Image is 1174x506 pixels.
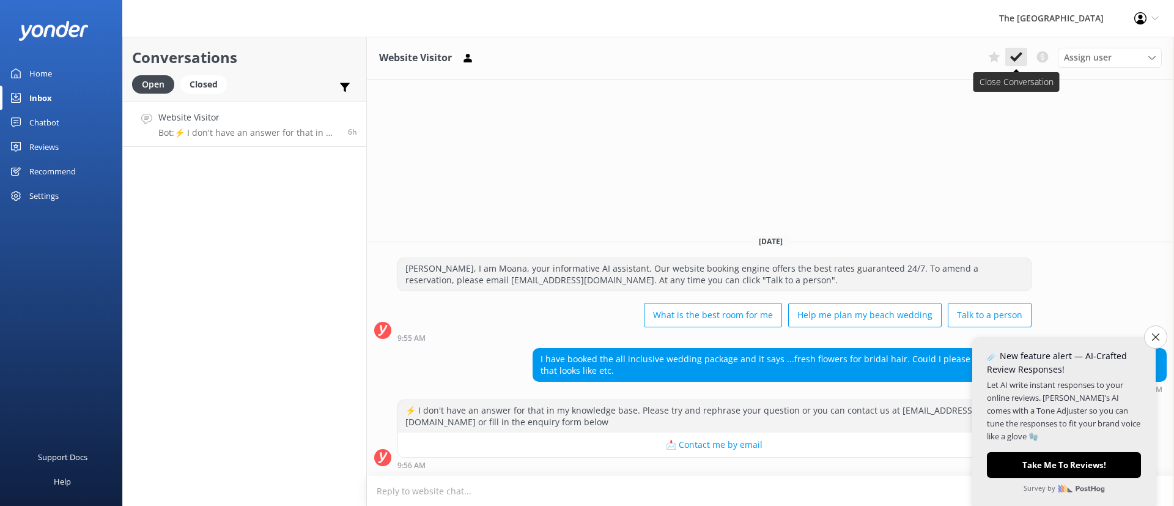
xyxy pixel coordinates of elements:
[180,75,227,94] div: Closed
[158,127,339,138] p: Bot: ⚡ I don't have an answer for that in my knowledge base. Please try and rephrase your questio...
[38,445,87,469] div: Support Docs
[348,127,357,137] span: Sep 24 2025 09:56am (UTC -10:00) Pacific/Honolulu
[948,303,1032,327] button: Talk to a person
[398,400,1031,433] div: ⚡ I don't have an answer for that in my knowledge base. Please try and rephrase your question or ...
[123,101,366,147] a: Website VisitorBot:⚡ I don't have an answer for that in my knowledge base. Please try and rephras...
[29,184,59,208] div: Settings
[132,75,174,94] div: Open
[132,77,180,91] a: Open
[180,77,233,91] a: Closed
[29,159,76,184] div: Recommend
[1058,48,1162,67] div: Assign User
[379,50,452,66] h3: Website Visitor
[132,46,357,69] h2: Conversations
[397,335,426,342] strong: 9:55 AM
[1064,51,1112,64] span: Assign user
[397,462,426,469] strong: 9:56 AM
[18,21,89,41] img: yonder-white-logo.png
[397,461,1032,469] div: Sep 24 2025 09:56am (UTC -10:00) Pacific/Honolulu
[533,385,1167,393] div: Sep 24 2025 09:56am (UTC -10:00) Pacific/Honolulu
[644,303,782,327] button: What is the best room for me
[29,110,59,135] div: Chatbot
[158,111,339,124] h4: Website Visitor
[29,61,52,86] div: Home
[398,433,1031,457] button: 📩 Contact me by email
[397,333,1032,342] div: Sep 24 2025 09:55am (UTC -10:00) Pacific/Honolulu
[751,236,790,247] span: [DATE]
[788,303,942,327] button: Help me plan my beach wedding
[533,349,1166,381] div: I have booked the all inclusive wedding package and it says ...fresh flowers for bridal hair. Cou...
[398,258,1031,291] div: [PERSON_NAME], I am Moana, your informative AI assistant. Our website booking engine offers the b...
[29,135,59,159] div: Reviews
[54,469,71,494] div: Help
[29,86,52,110] div: Inbox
